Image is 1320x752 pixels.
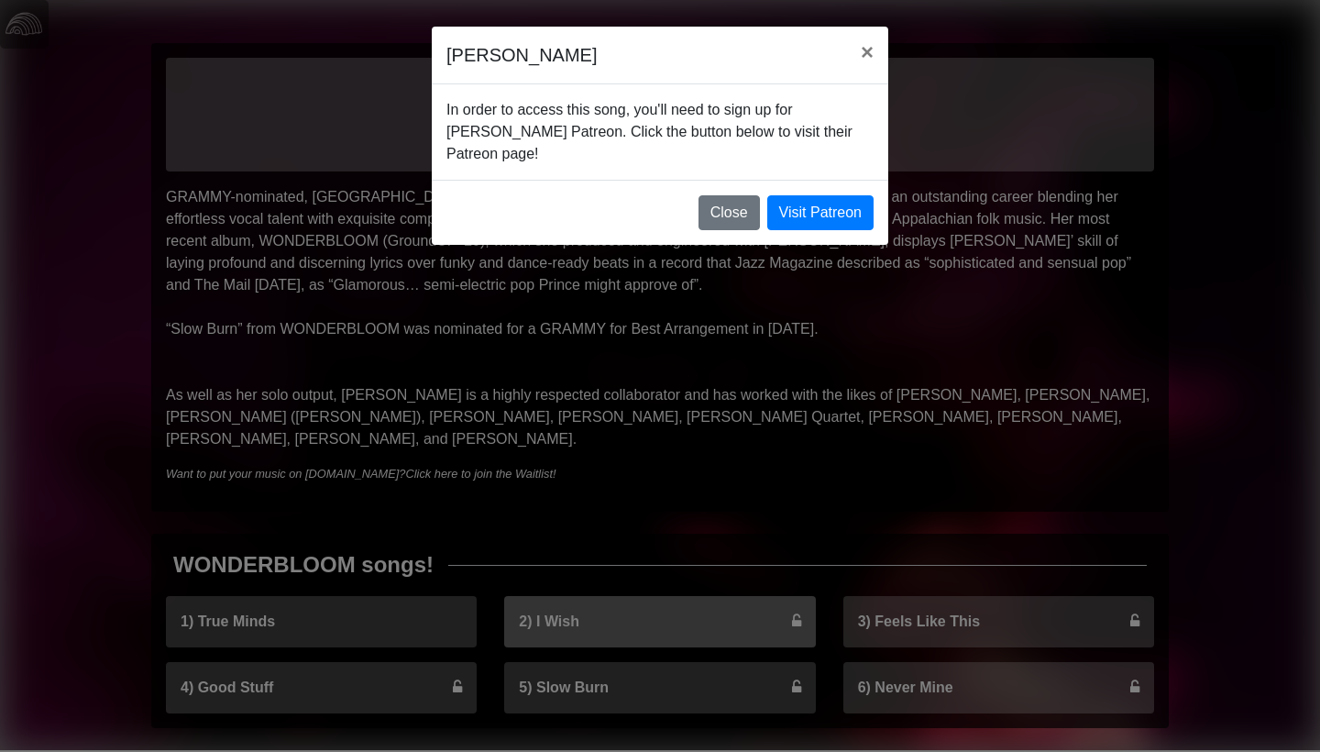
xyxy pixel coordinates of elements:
h5: [PERSON_NAME] [446,41,597,69]
a: Visit Patreon [767,195,874,230]
div: In order to access this song, you'll need to sign up for [PERSON_NAME] Patreon. Click the button ... [432,84,888,180]
button: Close [698,195,760,230]
button: Close [846,27,888,78]
span: × [861,39,874,64]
